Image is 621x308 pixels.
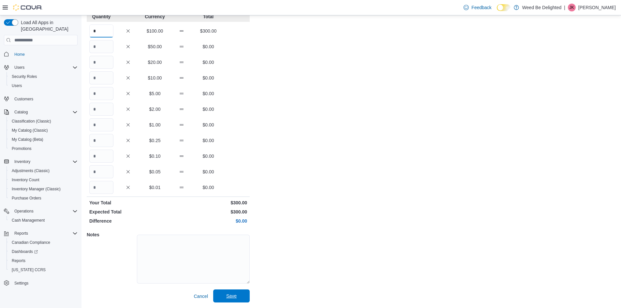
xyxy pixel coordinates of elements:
p: Total [196,13,220,20]
p: Expected Total [89,209,167,215]
p: $0.00 [196,75,220,81]
a: [US_STATE] CCRS [9,266,48,274]
span: Settings [14,281,28,286]
button: Catalog [12,108,30,116]
input: Quantity [89,118,113,131]
p: $0.25 [143,137,167,144]
p: $300.00 [170,199,247,206]
div: Jordan Knott [568,4,576,11]
span: Adjustments (Classic) [12,168,50,173]
span: Dashboards [12,249,38,254]
input: Quantity [89,103,113,116]
input: Quantity [89,71,113,84]
span: Save [226,293,237,299]
span: Customers [14,96,33,102]
button: Operations [12,207,36,215]
nav: Complex example [4,47,78,305]
span: Catalog [12,108,78,116]
span: Purchase Orders [12,196,41,201]
span: Users [14,65,24,70]
p: $1.00 [143,122,167,128]
span: My Catalog (Beta) [9,136,78,143]
span: My Catalog (Classic) [9,126,78,134]
span: Inventory [14,159,30,164]
input: Quantity [89,134,113,147]
button: Customers [1,94,80,104]
span: Promotions [12,146,32,151]
p: | [564,4,565,11]
p: Quantity [89,13,113,20]
button: Users [12,64,27,71]
input: Dark Mode [497,4,510,11]
span: Users [9,82,78,90]
p: $0.00 [196,106,220,112]
span: Classification (Classic) [9,117,78,125]
p: $10.00 [143,75,167,81]
a: Users [9,82,24,90]
a: Inventory Manager (Classic) [9,185,63,193]
a: Security Roles [9,73,39,81]
span: JK [569,4,574,11]
button: Classification (Classic) [7,117,80,126]
input: Quantity [89,165,113,178]
button: Users [1,63,80,72]
span: Classification (Classic) [12,119,51,124]
input: Quantity [89,87,113,100]
span: Promotions [9,145,78,153]
a: Inventory Count [9,176,42,184]
p: $0.00 [196,43,220,50]
input: Quantity [89,56,113,69]
span: Canadian Compliance [9,239,78,246]
span: My Catalog (Beta) [12,137,43,142]
a: Purchase Orders [9,194,44,202]
p: Weed Be Delighted [522,4,561,11]
span: Home [14,52,25,57]
span: Inventory Count [9,176,78,184]
p: Difference [89,218,167,224]
p: Currency [143,13,167,20]
button: Catalog [1,108,80,117]
p: $0.00 [196,184,220,191]
span: Operations [12,207,78,215]
input: Quantity [89,181,113,194]
span: Cancel [194,293,208,300]
a: Customers [12,95,36,103]
span: My Catalog (Classic) [12,128,48,133]
span: Operations [14,209,34,214]
a: My Catalog (Classic) [9,126,51,134]
p: $0.10 [143,153,167,159]
p: $300.00 [170,209,247,215]
input: Quantity [89,24,113,37]
a: Canadian Compliance [9,239,53,246]
span: Cash Management [12,218,45,223]
p: $0.00 [196,153,220,159]
span: Adjustments (Classic) [9,167,78,175]
button: Reports [1,229,80,238]
button: Reports [7,256,80,265]
button: My Catalog (Beta) [7,135,80,144]
span: Cash Management [9,216,78,224]
button: Users [7,81,80,90]
p: $100.00 [143,28,167,34]
span: Load All Apps in [GEOGRAPHIC_DATA] [18,19,78,32]
span: Users [12,83,22,88]
p: $0.00 [196,137,220,144]
a: Dashboards [9,248,40,256]
p: $0.00 [196,169,220,175]
p: Your Total [89,199,167,206]
button: Operations [1,207,80,216]
span: [US_STATE] CCRS [12,267,46,272]
span: Inventory Count [12,177,39,183]
button: Security Roles [7,72,80,81]
p: $2.00 [143,106,167,112]
p: $0.05 [143,169,167,175]
button: Canadian Compliance [7,238,80,247]
span: Settings [12,279,78,287]
span: Users [12,64,78,71]
span: Feedback [471,4,491,11]
span: Canadian Compliance [12,240,50,245]
span: Purchase Orders [9,194,78,202]
p: $0.00 [196,90,220,97]
a: Home [12,51,27,58]
span: Inventory Manager (Classic) [12,186,61,192]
